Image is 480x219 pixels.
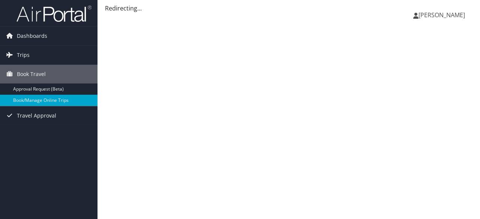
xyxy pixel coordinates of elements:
span: Book Travel [17,65,46,83]
span: Travel Approval [17,106,56,125]
span: Trips [17,46,30,64]
a: [PERSON_NAME] [413,4,472,26]
span: Dashboards [17,27,47,45]
div: Redirecting... [105,4,472,13]
img: airportal-logo.png [16,5,91,22]
span: [PERSON_NAME] [418,11,465,19]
